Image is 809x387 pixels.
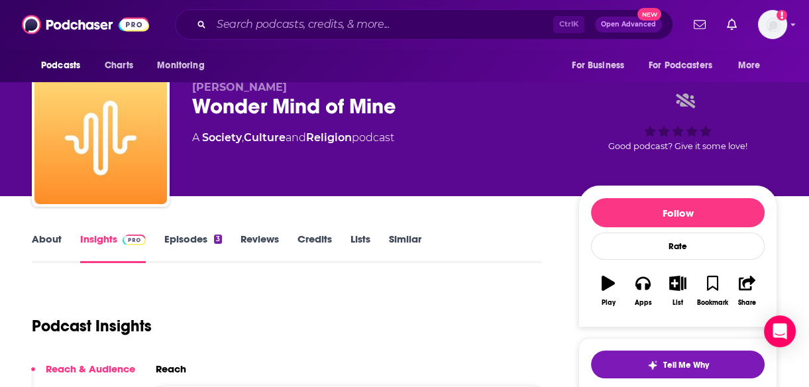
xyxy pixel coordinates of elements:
[46,362,135,375] p: Reach & Audience
[41,56,80,75] span: Podcasts
[192,130,394,146] div: A podcast
[123,235,146,245] img: Podchaser Pro
[22,12,149,37] img: Podchaser - Follow, Share and Rate Podcasts
[34,72,167,204] img: Wonder Mind of Mine
[351,233,370,263] a: Lists
[32,233,62,263] a: About
[164,233,222,263] a: Episodes3
[553,16,584,33] span: Ctrl K
[595,17,662,32] button: Open AdvancedNew
[563,53,641,78] button: open menu
[105,56,133,75] span: Charts
[80,233,146,263] a: InsightsPodchaser Pro
[572,56,624,75] span: For Business
[242,131,244,144] span: ,
[777,10,787,21] svg: Add a profile image
[96,53,141,78] a: Charts
[738,56,761,75] span: More
[286,131,306,144] span: and
[625,267,660,315] button: Apps
[738,299,756,307] div: Share
[637,8,661,21] span: New
[758,10,787,39] button: Show profile menu
[601,21,656,28] span: Open Advanced
[647,360,658,370] img: tell me why sparkle
[591,198,765,227] button: Follow
[688,13,711,36] a: Show notifications dropdown
[758,10,787,39] span: Logged in as megcassidy
[764,315,796,347] div: Open Intercom Messenger
[640,53,731,78] button: open menu
[673,299,683,307] div: List
[661,267,695,315] button: List
[591,267,625,315] button: Play
[697,299,728,307] div: Bookmark
[635,299,652,307] div: Apps
[32,53,97,78] button: open menu
[730,267,765,315] button: Share
[729,53,777,78] button: open menu
[663,360,709,370] span: Tell Me Why
[608,141,747,151] span: Good podcast? Give it some love!
[156,362,186,375] h2: Reach
[192,81,287,93] span: [PERSON_NAME]
[244,131,286,144] a: Culture
[211,14,553,35] input: Search podcasts, credits, & more...
[602,299,616,307] div: Play
[148,53,221,78] button: open menu
[306,131,352,144] a: Religion
[649,56,712,75] span: For Podcasters
[175,9,673,40] div: Search podcasts, credits, & more...
[202,131,242,144] a: Society
[591,233,765,260] div: Rate
[241,233,279,263] a: Reviews
[389,233,421,263] a: Similar
[591,351,765,378] button: tell me why sparkleTell Me Why
[157,56,204,75] span: Monitoring
[758,10,787,39] img: User Profile
[32,316,152,336] h1: Podcast Insights
[297,233,332,263] a: Credits
[695,267,729,315] button: Bookmark
[578,81,777,163] div: Good podcast? Give it some love!
[31,362,135,387] button: Reach & Audience
[722,13,742,36] a: Show notifications dropdown
[214,235,222,244] div: 3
